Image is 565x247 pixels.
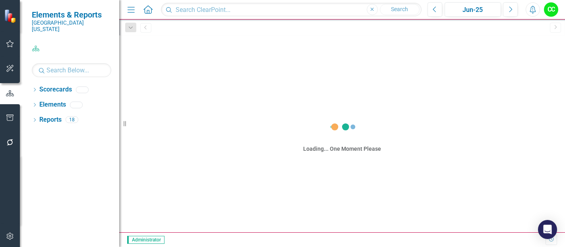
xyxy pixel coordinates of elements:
button: CC [544,2,558,17]
div: Loading... One Moment Please [303,145,381,153]
button: Search [380,4,420,15]
button: Jun-25 [445,2,501,17]
div: Open Intercom Messenger [538,220,557,239]
div: Jun-25 [447,5,498,15]
a: Scorecards [39,85,72,94]
input: Search ClearPoint... [161,3,422,17]
input: Search Below... [32,63,111,77]
div: 18 [66,117,78,123]
span: Administrator [127,236,164,244]
span: Search [391,6,408,12]
a: Reports [39,115,62,124]
img: ClearPoint Strategy [4,9,18,23]
span: Elements & Reports [32,10,111,19]
small: [GEOGRAPHIC_DATA][US_STATE] [32,19,111,33]
a: Elements [39,100,66,109]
